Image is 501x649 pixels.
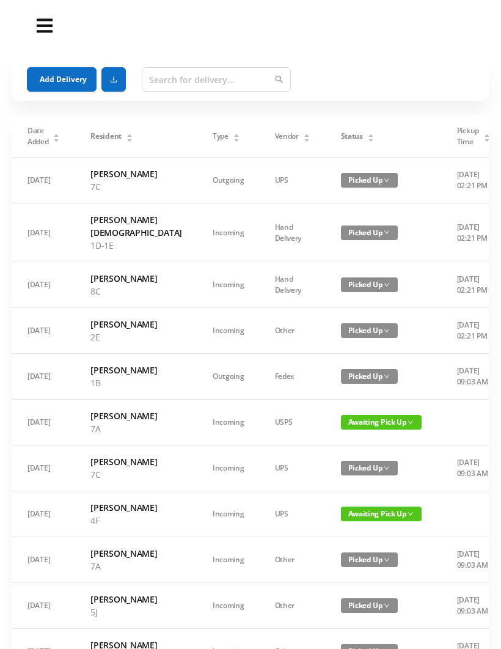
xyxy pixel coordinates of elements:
p: 1D-1E [90,239,182,252]
td: [DATE] [12,491,75,537]
span: Picked Up [341,277,398,292]
h6: [PERSON_NAME] [90,547,182,560]
i: icon: caret-down [483,137,490,141]
span: Picked Up [341,598,398,613]
td: UPS [260,491,326,537]
div: Sort [126,132,133,139]
span: Status [341,131,363,142]
i: icon: caret-down [303,137,310,141]
td: Incoming [197,537,260,583]
td: Incoming [197,400,260,446]
span: Pickup Time [457,125,479,147]
td: [DATE] [12,308,75,354]
td: UPS [260,158,326,204]
td: [DATE] [12,583,75,629]
td: Outgoing [197,158,260,204]
div: Sort [53,132,60,139]
div: Sort [483,132,491,139]
h6: [PERSON_NAME][DEMOGRAPHIC_DATA] [90,213,182,239]
i: icon: down [384,465,390,471]
i: icon: caret-up [126,132,133,136]
i: icon: down [384,557,390,563]
h6: [PERSON_NAME] [90,364,182,376]
p: 7A [90,422,182,435]
i: icon: down [384,229,390,235]
button: icon: download [101,67,126,92]
h6: [PERSON_NAME] [90,272,182,285]
span: Picked Up [341,461,398,475]
span: Picked Up [341,369,398,384]
i: icon: down [408,511,414,517]
td: Incoming [197,262,260,308]
td: Incoming [197,491,260,537]
span: Awaiting Pick Up [341,415,422,430]
td: USPS [260,400,326,446]
p: 4F [90,514,182,527]
td: Fedex [260,354,326,400]
p: 7C [90,468,182,481]
td: Hand Delivery [260,262,326,308]
td: [DATE] [12,354,75,400]
div: Sort [367,132,375,139]
i: icon: caret-up [233,132,240,136]
td: [DATE] [12,537,75,583]
h6: [PERSON_NAME] [90,409,182,422]
td: [DATE] [12,262,75,308]
h6: [PERSON_NAME] [90,167,182,180]
span: Type [213,131,229,142]
i: icon: down [408,419,414,425]
td: Other [260,308,326,354]
span: Picked Up [341,226,398,240]
i: icon: caret-up [303,132,310,136]
td: [DATE] [12,204,75,262]
td: Incoming [197,204,260,262]
button: Add Delivery [27,67,97,92]
td: Incoming [197,446,260,491]
td: [DATE] [12,400,75,446]
p: 7A [90,560,182,573]
p: 1B [90,376,182,389]
input: Search for delivery... [142,67,291,92]
span: Resident [90,131,122,142]
span: Picked Up [341,552,398,567]
div: Sort [303,132,310,139]
td: Other [260,537,326,583]
i: icon: search [275,75,283,84]
div: Sort [233,132,240,139]
span: Awaiting Pick Up [341,507,422,521]
i: icon: down [384,177,390,183]
i: icon: down [384,373,390,380]
i: icon: caret-up [483,132,490,136]
p: 5J [90,606,182,618]
i: icon: caret-up [53,132,60,136]
td: Incoming [197,583,260,629]
i: icon: caret-down [126,137,133,141]
span: Date Added [27,125,49,147]
i: icon: caret-up [367,132,374,136]
h6: [PERSON_NAME] [90,455,182,468]
td: Hand Delivery [260,204,326,262]
i: icon: down [384,603,390,609]
i: icon: down [384,328,390,334]
i: icon: caret-down [53,137,60,141]
h6: [PERSON_NAME] [90,593,182,606]
td: Incoming [197,308,260,354]
p: 8C [90,285,182,298]
span: Picked Up [341,323,398,338]
td: UPS [260,446,326,491]
p: 2E [90,331,182,343]
span: Picked Up [341,173,398,188]
td: [DATE] [12,158,75,204]
td: Outgoing [197,354,260,400]
span: Vendor [275,131,299,142]
td: Other [260,583,326,629]
p: 7C [90,180,182,193]
h6: [PERSON_NAME] [90,318,182,331]
h6: [PERSON_NAME] [90,501,182,514]
i: icon: caret-down [367,137,374,141]
i: icon: down [384,282,390,288]
td: [DATE] [12,446,75,491]
i: icon: caret-down [233,137,240,141]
